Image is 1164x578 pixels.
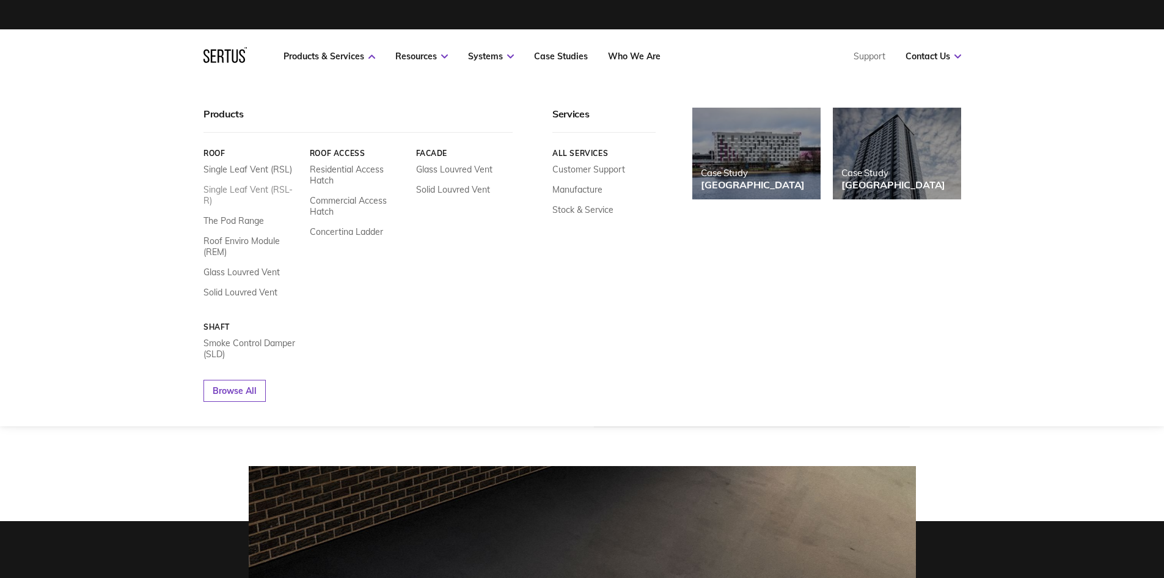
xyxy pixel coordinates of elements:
div: Services [552,108,656,133]
a: Solid Louvred Vent [415,184,489,195]
a: Solid Louvred Vent [203,287,277,298]
a: Support [854,51,885,62]
a: Glass Louvred Vent [415,164,492,175]
a: Case Studies [534,51,588,62]
div: [GEOGRAPHIC_DATA] [701,179,805,191]
a: Concertina Ladder [309,226,383,237]
a: Manufacture [552,184,602,195]
a: All services [552,149,656,158]
a: Residential Access Hatch [309,164,406,186]
a: The Pod Range [203,215,264,226]
a: Roof Enviro Module (REM) [203,235,301,258]
a: Facade [415,149,513,158]
a: Products & Services [284,51,375,62]
div: [GEOGRAPHIC_DATA] [841,179,945,191]
a: Stock & Service [552,204,613,215]
a: Who We Are [608,51,661,62]
a: Case Study[GEOGRAPHIC_DATA] [692,108,821,199]
iframe: Chat Widget [944,436,1164,578]
a: Glass Louvred Vent [203,267,280,278]
a: Customer Support [552,164,625,175]
a: Single Leaf Vent (RSL-R) [203,184,301,206]
a: Contact Us [906,51,961,62]
a: Roof Access [309,149,406,158]
div: Products [203,108,513,133]
a: Shaft [203,322,301,332]
a: Systems [468,51,514,62]
a: Browse All [203,380,266,402]
a: Roof [203,149,301,158]
div: Case Study [841,167,945,179]
a: Smoke Control Damper (SLD) [203,338,301,360]
a: Case Study[GEOGRAPHIC_DATA] [833,108,961,199]
a: Single Leaf Vent (RSL) [203,164,292,175]
a: Commercial Access Hatch [309,195,406,217]
div: Case Study [701,167,805,179]
a: Resources [395,51,448,62]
